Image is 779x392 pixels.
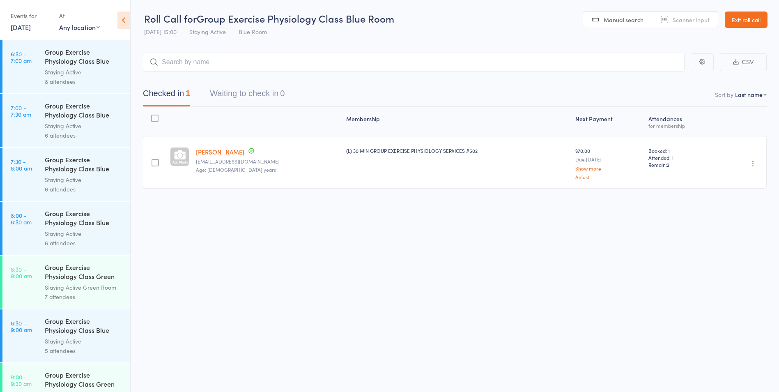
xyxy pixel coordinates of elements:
[45,283,123,292] div: Staying Active Green Room
[45,263,123,283] div: Group Exercise Physiology Class Green Room
[144,28,177,36] span: [DATE] 15:00
[45,121,123,131] div: Staying Active
[59,23,100,32] div: Any location
[648,147,714,154] span: Booked: 1
[2,309,130,362] a: 8:30 -9:00 amGroup Exercise Physiology Class Blue RoomStaying Active5 attendees
[197,12,394,25] span: Group Exercise Physiology Class Blue Room
[45,131,123,140] div: 6 attendees
[575,166,642,171] a: Show more
[144,12,197,25] span: Roll Call for
[725,12,768,28] a: Exit roll call
[59,9,100,23] div: At
[45,229,123,238] div: Staying Active
[2,94,130,147] a: 7:00 -7:30 amGroup Exercise Physiology Class Blue RoomStaying Active6 attendees
[11,104,31,118] time: 7:00 - 7:30 am
[196,159,340,164] small: armaltby@bigpond.net.au
[210,85,285,106] button: Waiting to check in0
[572,111,645,132] div: Next Payment
[673,16,710,24] span: Scanner input
[575,157,642,162] small: Due [DATE]
[45,370,123,390] div: Group Exercise Physiology Class Green Room
[575,174,642,180] a: Adjust
[45,101,123,121] div: Group Exercise Physiology Class Blue Room
[346,147,569,154] div: (L) 30 MIN GROUP EXERCISE PHYSIOLOGY SERVICES #502
[11,9,51,23] div: Events for
[143,53,685,71] input: Search by name
[45,184,123,194] div: 6 attendees
[645,111,717,132] div: Atten­dances
[45,346,123,355] div: 5 attendees
[575,147,642,180] div: $70.00
[11,158,32,171] time: 7:30 - 8:00 am
[45,337,123,346] div: Staying Active
[11,51,32,64] time: 6:30 - 7:00 am
[2,40,130,93] a: 6:30 -7:00 amGroup Exercise Physiology Class Blue RoomStaying Active8 attendees
[189,28,226,36] span: Staying Active
[604,16,643,24] span: Manual search
[735,90,763,99] div: Last name
[648,161,714,168] span: Remain:
[45,77,123,86] div: 8 attendees
[45,238,123,248] div: 6 attendees
[667,161,669,168] span: 2
[45,209,123,229] div: Group Exercise Physiology Class Blue Room
[143,85,190,106] button: Checked in1
[648,154,714,161] span: Attended: 1
[11,266,32,279] time: 8:30 - 9:00 am
[11,374,32,387] time: 9:00 - 9:30 am
[196,166,276,173] span: Age: [DEMOGRAPHIC_DATA] years
[45,47,123,67] div: Group Exercise Physiology Class Blue Room
[648,123,714,128] div: for membership
[343,111,572,132] div: Membership
[11,212,32,225] time: 8:00 - 8:30 am
[11,23,31,32] a: [DATE]
[2,202,130,255] a: 8:00 -8:30 amGroup Exercise Physiology Class Blue RoomStaying Active6 attendees
[45,67,123,77] div: Staying Active
[45,175,123,184] div: Staying Active
[45,292,123,302] div: 7 attendees
[720,53,767,71] button: CSV
[45,316,123,337] div: Group Exercise Physiology Class Blue Room
[239,28,267,36] span: Blue Room
[715,90,733,99] label: Sort by
[280,89,285,98] div: 0
[2,148,130,201] a: 7:30 -8:00 amGroup Exercise Physiology Class Blue RoomStaying Active6 attendees
[196,148,244,156] a: [PERSON_NAME]
[11,320,32,333] time: 8:30 - 9:00 am
[45,155,123,175] div: Group Exercise Physiology Class Blue Room
[2,256,130,309] a: 8:30 -9:00 amGroup Exercise Physiology Class Green RoomStaying Active Green Room7 attendees
[186,89,190,98] div: 1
